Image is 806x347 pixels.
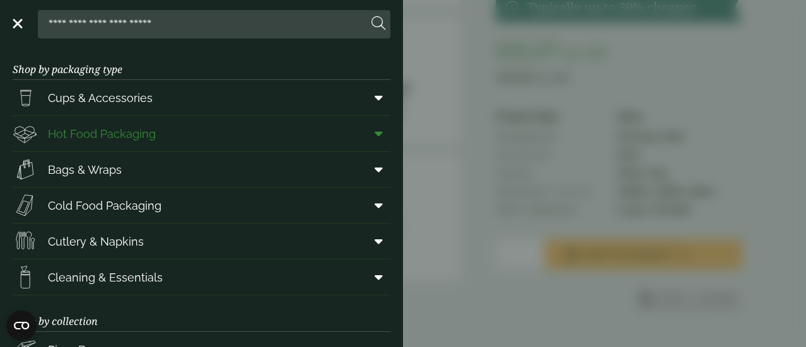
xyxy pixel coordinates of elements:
[13,157,38,182] img: Paper_carriers.svg
[13,224,390,259] a: Cutlery & Napkins
[13,295,390,332] h3: Shop by collection
[48,269,163,286] span: Cleaning & Essentials
[48,125,156,142] span: Hot Food Packaging
[13,80,390,115] a: Cups & Accessories
[13,121,38,146] img: Deli_box.svg
[48,233,144,250] span: Cutlery & Napkins
[48,89,153,106] span: Cups & Accessories
[48,161,122,178] span: Bags & Wraps
[13,193,38,218] img: Sandwich_box.svg
[13,229,38,254] img: Cutlery.svg
[13,188,390,223] a: Cold Food Packaging
[6,310,37,341] button: Open CMP widget
[13,152,390,187] a: Bags & Wraps
[13,85,38,110] img: PintNhalf_cup.svg
[13,116,390,151] a: Hot Food Packaging
[48,197,161,214] span: Cold Food Packaging
[13,265,38,290] img: open-wipe.svg
[13,43,390,80] h3: Shop by packaging type
[13,259,390,295] a: Cleaning & Essentials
